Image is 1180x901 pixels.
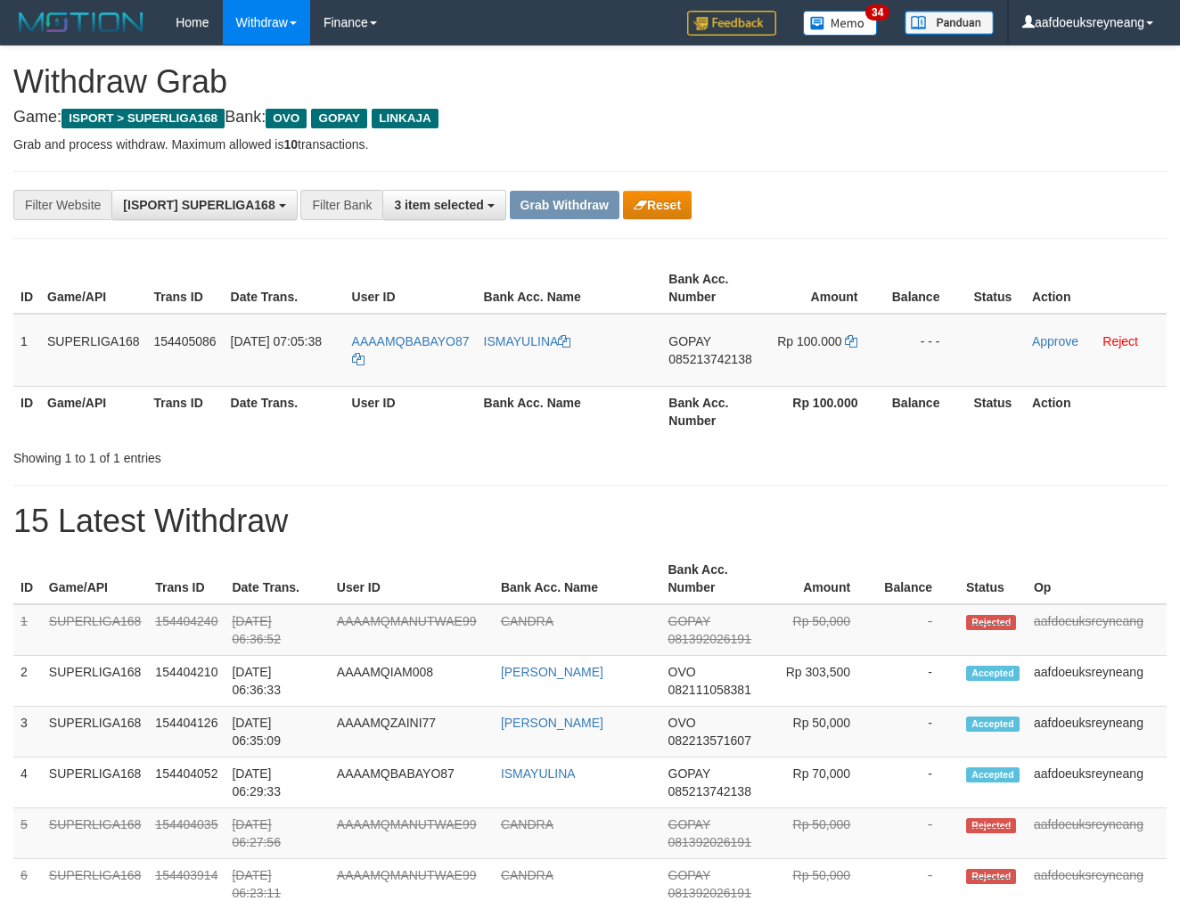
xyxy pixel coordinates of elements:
th: ID [13,386,40,437]
span: Accepted [966,767,1020,782]
th: Bank Acc. Name [494,553,661,604]
span: OVO [668,665,696,679]
th: Op [1027,553,1167,604]
span: Accepted [966,717,1020,732]
th: User ID [330,553,494,604]
td: AAAAMQMANUTWAE99 [330,808,494,859]
span: GOPAY [668,334,710,348]
td: - [877,604,959,656]
div: Filter Bank [300,190,382,220]
th: Balance [884,386,966,437]
span: Copy 085213742138 to clipboard [668,352,751,366]
span: Accepted [966,666,1020,681]
th: Status [966,386,1024,437]
td: 1 [13,604,42,656]
span: Rejected [966,818,1016,833]
span: Rp 100.000 [777,334,841,348]
td: SUPERLIGA168 [42,758,149,808]
th: Game/API [40,263,147,314]
a: [PERSON_NAME] [501,716,603,730]
a: AAAAMQBABAYO87 [352,334,470,366]
td: SUPERLIGA168 [42,707,149,758]
td: - [877,808,959,859]
td: Rp 303,500 [766,656,877,707]
td: SUPERLIGA168 [40,314,147,387]
td: 5 [13,808,42,859]
button: Grab Withdraw [510,191,619,219]
th: Status [966,263,1024,314]
span: Copy 081392026191 to clipboard [668,886,751,900]
span: OVO [266,109,307,128]
th: User ID [345,263,477,314]
td: SUPERLIGA168 [42,656,149,707]
th: Trans ID [147,263,224,314]
td: [DATE] 06:27:56 [225,808,329,859]
th: Rp 100.000 [765,386,885,437]
a: ISMAYULINA [484,334,571,348]
td: [DATE] 06:36:33 [225,656,329,707]
td: 2 [13,656,42,707]
a: Copy 100000 to clipboard [845,334,857,348]
th: ID [13,263,40,314]
td: Rp 50,000 [766,604,877,656]
td: SUPERLIGA168 [42,808,149,859]
td: - - - [884,314,966,387]
a: [PERSON_NAME] [501,665,603,679]
td: [DATE] 06:29:33 [225,758,329,808]
button: 3 item selected [382,190,505,220]
th: ID [13,553,42,604]
th: Game/API [42,553,149,604]
span: 34 [865,4,889,20]
th: Balance [884,263,966,314]
div: Showing 1 to 1 of 1 entries [13,442,479,467]
span: Copy 081392026191 to clipboard [668,632,751,646]
span: GOPAY [668,817,710,831]
a: Reject [1102,334,1138,348]
span: Copy 082111058381 to clipboard [668,683,751,697]
h1: 15 Latest Withdraw [13,504,1167,539]
span: LINKAJA [372,109,438,128]
span: AAAAMQBABAYO87 [352,334,470,348]
th: Trans ID [147,386,224,437]
td: 1 [13,314,40,387]
span: GOPAY [668,614,710,628]
th: Bank Acc. Number [661,263,765,314]
span: GOPAY [311,109,367,128]
button: Reset [623,191,692,219]
span: GOPAY [668,868,710,882]
a: CANDRA [501,868,553,882]
img: MOTION_logo.png [13,9,149,36]
td: aafdoeuksreyneang [1027,604,1167,656]
td: AAAAMQBABAYO87 [330,758,494,808]
span: Copy 082213571607 to clipboard [668,733,751,748]
th: Action [1025,386,1167,437]
th: Bank Acc. Number [661,553,766,604]
th: Action [1025,263,1167,314]
a: CANDRA [501,614,553,628]
span: [ISPORT] SUPERLIGA168 [123,198,275,212]
td: 4 [13,758,42,808]
span: [DATE] 07:05:38 [231,334,322,348]
td: 3 [13,707,42,758]
span: 3 item selected [394,198,483,212]
a: ISMAYULINA [501,766,576,781]
span: Rejected [966,869,1016,884]
td: 154404240 [148,604,225,656]
th: User ID [345,386,477,437]
td: Rp 50,000 [766,707,877,758]
td: 154404210 [148,656,225,707]
td: aafdoeuksreyneang [1027,707,1167,758]
h1: Withdraw Grab [13,64,1167,100]
td: SUPERLIGA168 [42,604,149,656]
td: - [877,656,959,707]
th: Date Trans. [225,553,329,604]
img: panduan.png [905,11,994,35]
div: Filter Website [13,190,111,220]
td: - [877,707,959,758]
span: OVO [668,716,696,730]
td: [DATE] 06:35:09 [225,707,329,758]
th: Balance [877,553,959,604]
td: - [877,758,959,808]
td: aafdoeuksreyneang [1027,656,1167,707]
th: Bank Acc. Number [661,386,765,437]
